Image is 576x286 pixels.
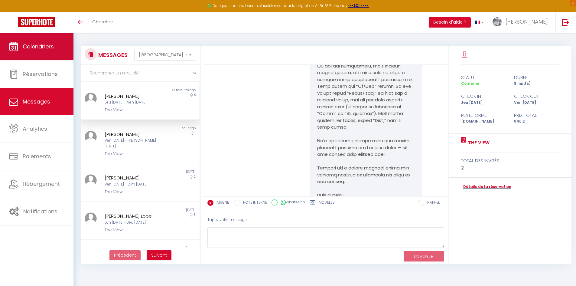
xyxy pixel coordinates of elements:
div: 1 hour ago [140,126,199,131]
label: RAPPEL [424,200,440,206]
button: Previous [109,250,141,261]
div: durée [510,74,563,81]
div: statut [457,74,510,81]
div: 846.2 [510,119,563,124]
button: Besoin d'aide ? [429,17,471,28]
div: [DOMAIN_NAME] [457,119,510,124]
div: [PERSON_NAME] [105,93,166,100]
span: Suivant [151,252,167,258]
div: [PERSON_NAME] [105,131,166,138]
img: ... [85,174,97,186]
span: Hébergement [23,180,60,188]
span: 1 [195,131,196,135]
div: 8 nuit(s) [510,81,563,87]
div: The View [105,107,166,113]
div: [DATE] [140,169,199,174]
a: ... [PERSON_NAME] [488,12,555,33]
label: AIRBNB [213,200,229,206]
div: total des invités [461,157,559,164]
div: Jeu [DATE] - Ven [DATE] [105,100,166,105]
div: [DATE] [140,208,199,212]
div: Prix total [510,112,563,119]
button: ENVOYER [404,251,444,262]
div: Ven [DATE] - Dim [DATE] [105,182,166,187]
span: 8 [194,93,196,97]
label: WhatsApp [278,199,305,206]
label: Modèles [319,200,335,207]
div: The View [105,227,166,233]
span: Calendriers [23,43,54,50]
span: Réservations [23,70,58,78]
img: Super Booking [18,17,55,27]
div: check out [510,93,563,100]
div: Tapez votre message [207,212,444,227]
a: >>> ICI <<<< [348,3,369,8]
span: [PERSON_NAME] [506,18,548,25]
a: Détails de la réservation [461,184,511,190]
div: Plateforme [457,112,510,119]
span: 2 [194,174,196,179]
div: [PERSON_NAME] Lobe [105,212,166,220]
a: The View [466,139,490,146]
span: Chercher [92,18,113,25]
img: ... [85,131,97,143]
div: 47 minutes ago [140,88,199,93]
div: 2 [461,164,559,172]
img: ... [85,212,97,225]
span: Notifications [23,208,57,215]
div: Lun [DATE] - Jeu [DATE] [105,220,166,225]
div: The View [105,151,166,157]
img: logout [562,18,569,26]
span: Analytics [23,125,47,133]
span: 3 [194,212,196,217]
a: Chercher [88,12,118,33]
img: ... [85,93,97,105]
button: Next [147,250,171,261]
div: The View [105,189,166,195]
input: Rechercher un mot clé [81,65,200,82]
label: NOTE INTERNE [240,200,267,206]
h3: MESSAGES [97,48,128,62]
span: Messages [23,98,50,105]
span: Précédent [114,252,136,258]
div: [PERSON_NAME] [105,174,166,182]
div: Ven [DATE] - [PERSON_NAME] [DATE] [105,138,166,149]
div: Jeu [DATE] [457,100,510,106]
div: check in [457,93,510,100]
div: [DATE] [140,246,199,251]
span: Confirmé [461,81,479,86]
div: Ven [DATE] [510,100,563,106]
span: Paiements [23,153,51,160]
img: ... [493,17,502,26]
